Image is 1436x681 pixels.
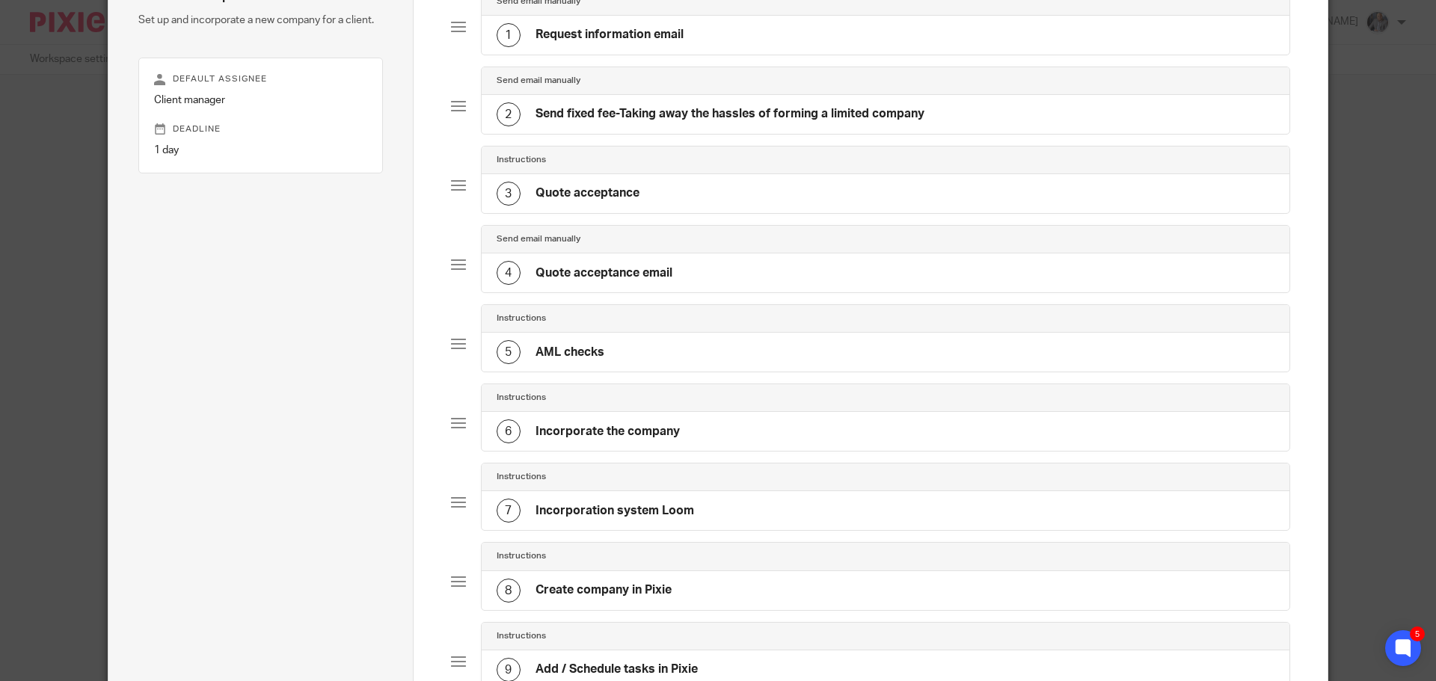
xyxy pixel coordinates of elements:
[497,75,580,87] h4: Send email manually
[138,13,383,28] p: Set up and incorporate a new company for a client.
[497,23,521,47] div: 1
[154,143,367,158] p: 1 day
[497,550,546,562] h4: Instructions
[497,261,521,285] div: 4
[497,471,546,483] h4: Instructions
[497,630,546,642] h4: Instructions
[497,182,521,206] div: 3
[536,424,680,440] h4: Incorporate the company
[497,312,546,324] h4: Instructions
[536,265,672,281] h4: Quote acceptance email
[536,185,639,201] h4: Quote acceptance
[154,123,367,135] p: Deadline
[1410,626,1425,641] div: 5
[497,233,580,245] h4: Send email manually
[497,154,546,166] h4: Instructions
[497,499,521,523] div: 7
[536,503,694,519] h4: Incorporation system Loom
[536,662,698,677] h4: Add / Schedule tasks in Pixie
[497,419,521,443] div: 6
[497,392,546,404] h4: Instructions
[536,106,924,122] h4: Send fixed fee-Taking away the hassles of forming a limited company
[536,27,684,43] h4: Request information email
[497,579,521,603] div: 8
[536,582,672,598] h4: Create company in Pixie
[497,102,521,126] div: 2
[536,345,604,360] h4: AML checks
[154,73,367,85] p: Default assignee
[497,340,521,364] div: 5
[154,93,367,108] p: Client manager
